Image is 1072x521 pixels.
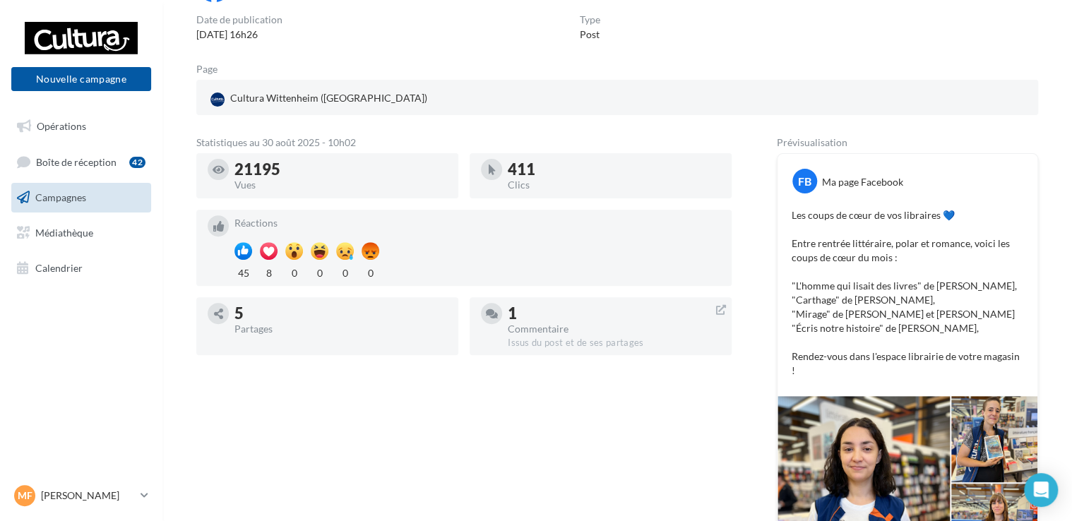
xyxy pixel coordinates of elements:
[792,208,1023,378] p: Les coups de cœur de vos libraires 💙 Entre rentrée littéraire, polar et romance, voici les coups ...
[234,306,447,321] div: 5
[196,28,282,42] div: [DATE] 16h26
[792,169,817,193] div: FB
[8,183,154,212] a: Campagnes
[8,218,154,248] a: Médiathèque
[508,337,720,349] div: Issus du post et de ses partages
[777,138,1038,148] div: Prévisualisation
[8,253,154,283] a: Calendrier
[11,67,151,91] button: Nouvelle campagne
[41,489,135,503] p: [PERSON_NAME]
[580,15,600,25] div: Type
[508,180,720,190] div: Clics
[234,324,447,334] div: Partages
[508,306,720,321] div: 1
[362,263,379,280] div: 0
[234,180,447,190] div: Vues
[35,191,86,203] span: Campagnes
[196,64,229,74] div: Page
[234,218,720,228] div: Réactions
[196,138,732,148] div: Statistiques au 30 août 2025 - 10h02
[35,227,93,239] span: Médiathèque
[37,120,86,132] span: Opérations
[11,482,151,509] a: MF [PERSON_NAME]
[129,157,145,168] div: 42
[336,263,354,280] div: 0
[36,155,117,167] span: Boîte de réception
[208,88,430,109] div: Cultura Wittenheim ([GEOGRAPHIC_DATA])
[8,112,154,141] a: Opérations
[18,489,32,503] span: MF
[208,88,481,109] a: Cultura Wittenheim ([GEOGRAPHIC_DATA])
[1024,473,1058,507] div: Open Intercom Messenger
[508,324,720,334] div: Commentaire
[35,261,83,273] span: Calendrier
[260,263,278,280] div: 8
[196,15,282,25] div: Date de publication
[311,263,328,280] div: 0
[580,28,600,42] div: Post
[234,162,447,177] div: 21195
[285,263,303,280] div: 0
[822,175,903,189] div: Ma page Facebook
[234,263,252,280] div: 45
[508,162,720,177] div: 411
[8,147,154,177] a: Boîte de réception42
